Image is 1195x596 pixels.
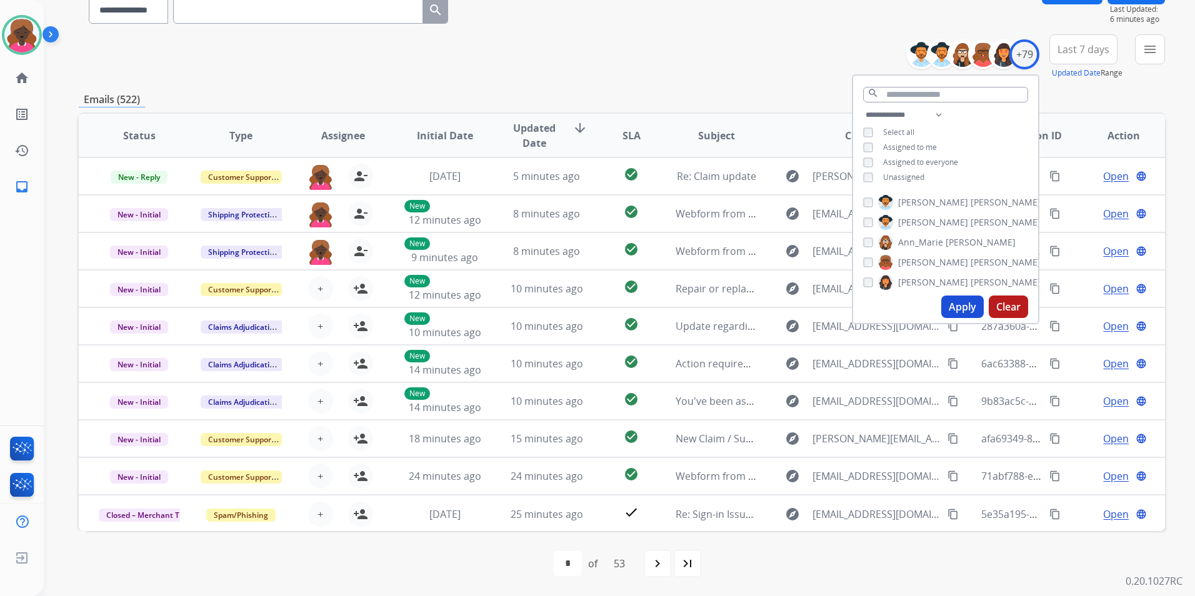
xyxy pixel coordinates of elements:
[947,509,959,520] mat-icon: content_copy
[867,87,879,99] mat-icon: search
[201,470,282,484] span: Customer Support
[981,394,1164,408] span: 9b83ac5c-7131-46fa-b1a2-fe8199afd24f
[1052,67,1122,78] span: Range
[308,276,333,301] button: +
[624,354,639,369] mat-icon: check_circle
[1052,68,1101,78] button: Updated Date
[1057,47,1109,52] span: Last 7 days
[812,469,941,484] span: [EMAIL_ADDRESS][DOMAIN_NAME]
[409,469,481,483] span: 24 minutes ago
[404,275,430,287] p: New
[317,356,323,371] span: +
[429,169,461,183] span: [DATE]
[624,167,639,182] mat-icon: check_circle
[785,319,800,334] mat-icon: explore
[1103,319,1129,334] span: Open
[409,325,481,339] span: 10 minutes ago
[1049,509,1061,520] mat-icon: content_copy
[1110,14,1165,24] span: 6 minutes ago
[812,281,941,296] span: [EMAIL_ADDRESS][DOMAIN_NAME]
[1103,356,1129,371] span: Open
[971,256,1041,269] span: [PERSON_NAME]
[404,350,430,362] p: New
[353,356,368,371] mat-icon: person_add
[404,200,430,212] p: New
[110,283,168,296] span: New - Initial
[1049,34,1117,64] button: Last 7 days
[308,239,333,265] img: agent-avatar
[409,363,481,377] span: 14 minutes ago
[111,171,167,184] span: New - Reply
[1103,281,1129,296] span: Open
[308,426,333,451] button: +
[812,431,941,446] span: [PERSON_NAME][EMAIL_ADDRESS][PERSON_NAME][DOMAIN_NAME]
[1103,431,1129,446] span: Open
[409,400,481,414] span: 14 minutes ago
[1126,574,1182,589] p: 0.20.1027RC
[110,470,168,484] span: New - Initial
[1136,283,1147,294] mat-icon: language
[624,317,639,332] mat-icon: check_circle
[1136,509,1147,520] mat-icon: language
[513,244,580,258] span: 8 minutes ago
[812,394,941,409] span: [EMAIL_ADDRESS][DOMAIN_NAME]
[812,206,941,221] span: [EMAIL_ADDRESS][DOMAIN_NAME]
[308,201,333,227] img: agent-avatar
[785,206,800,221] mat-icon: explore
[1049,358,1061,369] mat-icon: content_copy
[898,276,968,289] span: [PERSON_NAME]
[676,394,1061,408] span: You've been assigned a new service order: 1fa1b1f3-5606-43d4-933f-c4c08d572ef8
[201,246,286,259] span: Shipping Protection
[698,128,735,143] span: Subject
[511,282,583,296] span: 10 minutes ago
[513,169,580,183] span: 5 minutes ago
[201,358,286,371] span: Claims Adjudication
[201,208,286,221] span: Shipping Protection
[883,172,924,182] span: Unassigned
[898,256,968,269] span: [PERSON_NAME]
[317,469,323,484] span: +
[14,107,29,122] mat-icon: list_alt
[676,319,1155,333] span: Update regarding your fulfillment method for Service Order: d83bd27e-554e-45e1-8279-2aed1069bfe2
[1136,320,1147,332] mat-icon: language
[511,507,583,521] span: 25 minutes ago
[981,357,1174,370] span: 6ac63388-6951-4454-8bbe-97751ecaacbd
[308,164,333,190] img: agent-avatar
[624,242,639,257] mat-icon: check_circle
[1103,469,1129,484] span: Open
[989,296,1028,318] button: Clear
[1049,208,1061,219] mat-icon: content_copy
[317,507,323,522] span: +
[201,433,282,446] span: Customer Support
[676,207,959,221] span: Webform from [EMAIL_ADDRESS][DOMAIN_NAME] on [DATE]
[417,128,473,143] span: Initial Date
[353,281,368,296] mat-icon: person_add
[409,288,481,302] span: 12 minutes ago
[353,206,368,221] mat-icon: person_remove
[206,509,276,522] span: Spam/Phishing
[429,507,461,521] span: [DATE]
[1049,320,1061,332] mat-icon: content_copy
[308,502,333,527] button: +
[79,92,145,107] p: Emails (522)
[624,392,639,407] mat-icon: check_circle
[1136,246,1147,257] mat-icon: language
[1063,114,1165,157] th: Action
[308,351,333,376] button: +
[1136,395,1147,407] mat-icon: language
[229,128,252,143] span: Type
[971,276,1041,289] span: [PERSON_NAME]
[201,171,282,184] span: Customer Support
[1142,42,1157,57] mat-icon: menu
[99,509,213,522] span: Closed – Merchant Transfer
[1103,394,1129,409] span: Open
[676,244,959,258] span: Webform from [EMAIL_ADDRESS][DOMAIN_NAME] on [DATE]
[812,356,941,371] span: [EMAIL_ADDRESS][DOMAIN_NAME]
[622,128,641,143] span: SLA
[898,216,968,229] span: [PERSON_NAME]
[676,432,823,445] span: New Claim / Supporting Photos
[317,431,323,446] span: +
[201,395,286,409] span: Claims Adjudication
[650,556,665,571] mat-icon: navigate_next
[946,236,1016,249] span: [PERSON_NAME]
